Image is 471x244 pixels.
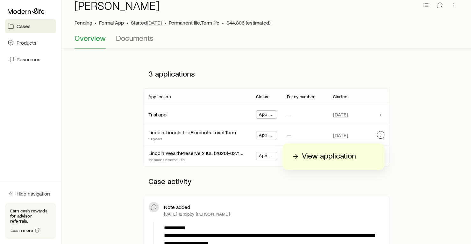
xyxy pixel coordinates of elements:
[116,33,153,42] span: Documents
[99,19,124,26] span: Formal App
[5,19,56,33] a: Cases
[11,228,33,233] span: Learn more
[256,94,268,99] p: Status
[302,151,356,161] p: View application
[164,204,190,210] p: Note added
[148,94,171,99] p: Application
[148,111,167,118] div: Trial app
[148,136,236,141] p: 10 years
[126,19,128,26] span: •
[148,157,246,162] p: Indexed universal life
[147,19,162,26] span: [DATE]
[169,19,219,26] span: Permanent life, Term life
[333,94,347,99] p: Started
[143,172,389,191] p: Case activity
[75,33,458,49] div: Case details tabs
[148,150,250,156] a: Lincoln WealthPreserve 2 IUL (2020)-02/13/23
[148,111,167,117] a: Trial app
[226,19,270,26] span: $44,806 (estimated)
[75,19,92,26] p: Pending
[17,23,31,29] span: Cases
[148,129,236,136] div: Lincoln Lincoln LifeElements Level Term
[75,33,106,42] span: Overview
[287,94,315,99] p: Policy number
[5,187,56,201] button: Hide navigation
[5,203,56,239] div: Earn cash rewards for advisor referrals.Learn more
[259,112,274,118] span: App Received
[290,151,377,162] a: View application
[164,19,166,26] span: •
[222,19,224,26] span: •
[287,111,291,118] p: —
[17,56,40,63] span: Resources
[17,190,50,197] span: Hide navigation
[333,111,348,118] span: [DATE]
[143,64,389,83] p: 3 applications
[287,132,291,138] p: —
[148,150,246,157] div: Lincoln WealthPreserve 2 IUL (2020)-02/13/23
[5,52,56,66] a: Resources
[259,153,274,160] span: App Received
[5,36,56,50] a: Products
[259,132,274,139] span: App Received
[10,208,51,224] p: Earn cash rewards for advisor referrals.
[95,19,96,26] span: •
[131,19,162,26] p: Started
[148,129,236,135] a: Lincoln Lincoln LifeElements Level Term
[164,211,230,217] p: [DATE] 12:13p by [PERSON_NAME]
[333,132,348,138] span: [DATE]
[17,40,36,46] span: Products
